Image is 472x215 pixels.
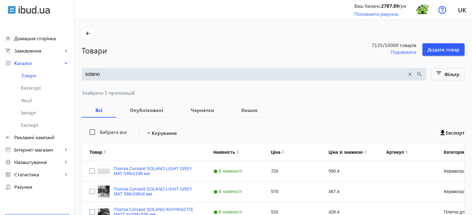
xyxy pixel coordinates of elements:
mat-icon: arrow_drop_down [146,130,152,136]
span: uk [458,6,466,14]
span: Фільтр [444,71,460,77]
span: Акції [21,97,69,103]
span: Домашня сторінка [14,35,69,41]
input: Пошук [85,71,407,78]
span: В наявності [213,209,244,214]
mat-icon: filter_list [435,70,444,79]
span: Рахунки [14,184,69,190]
b: Чернетки [184,108,220,113]
span: 7135 [346,42,416,49]
b: 2787.89 [381,2,399,9]
mat-icon: grid_view [5,60,11,66]
span: Замовлення [14,48,63,54]
img: arrow-up.svg [364,150,367,152]
img: arrow-down.svg [282,152,284,154]
span: /10000 товарів [383,42,416,49]
div: 570 [264,182,321,202]
label: Вибрати все [98,130,127,135]
span: В наявності [213,169,244,174]
span: Товари [21,72,69,79]
div: Наявність [213,150,235,155]
a: Поповнити рахунок [354,11,398,17]
button: Фільтр [431,68,465,80]
span: Керування [152,129,177,137]
mat-icon: receipt_long [5,184,11,190]
div: Ціна [271,150,280,155]
div: Ваш баланс: грн [354,2,406,9]
mat-icon: home [5,35,11,41]
button: Керування [143,127,179,139]
mat-icon: keyboard_arrow_right [63,60,69,66]
span: В наявності [213,189,244,194]
img: arrow-down.svg [103,152,106,154]
img: arrow-down.svg [364,152,367,154]
span: Каталог [14,60,63,66]
img: arrow-down.svg [236,152,239,154]
div: Артикул [386,150,404,155]
mat-icon: campaign [5,134,11,140]
b: Всі [89,108,109,113]
span: Подовжити [391,49,416,55]
img: arrow-up.svg [103,150,106,152]
img: ibud.svg [8,6,16,14]
b: Кошик [235,108,264,113]
span: Експорт [446,129,465,136]
img: arrow-up.svg [282,150,284,152]
div: Ціна зі знижкою [329,150,363,155]
a: Плитка Cersanit SOLANO LIGHT GREY MAT 598х598х8 мм [114,187,199,196]
b: Опубліковані [124,108,169,113]
span: Статистика [14,171,63,178]
mat-icon: settings [5,159,11,165]
div: 720 [264,161,321,181]
button: Додати товар [422,43,465,56]
img: arrow-up.svg [405,150,408,152]
mat-icon: close [407,71,413,78]
mat-icon: keyboard_arrow_right [63,147,69,153]
h1: Товари [82,45,340,56]
div: Категорія [444,150,464,155]
img: arrow-up.svg [236,150,239,152]
span: Категорії [21,85,69,91]
button: Експорт [440,127,465,139]
mat-icon: analytics [5,171,11,178]
span: Налаштування [14,159,63,165]
a: Плитка Cersanit SOLANO LIGHT GREY MAT 598х1198 мм [114,166,199,176]
mat-icon: search [416,71,423,78]
mat-icon: keyboard_arrow_right [63,48,69,54]
img: arrow-down.svg [405,152,408,154]
div: 590.4 [321,161,379,181]
div: 467.4 [321,182,379,202]
span: Експорт [21,122,69,128]
span: Рекламні кампанії [14,134,69,140]
span: Імпорт [21,110,69,116]
mat-icon: arrow_back [84,30,92,37]
img: 5a3a55cfc4d715729-15137724957-termodom.jpg [416,3,430,17]
span: Інтернет-магазин [14,147,63,153]
mat-icon: storefront [5,147,11,153]
div: Товар [90,150,102,155]
span: Додати товар [427,46,460,53]
img: help.svg [438,6,446,14]
span: Знайдено 5 пропозицій [82,90,465,95]
mat-icon: shopping_cart [5,48,11,54]
mat-icon: keyboard_arrow_right [63,171,69,178]
mat-icon: keyboard_arrow_right [63,159,69,165]
img: ibud_text.svg [19,6,50,14]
